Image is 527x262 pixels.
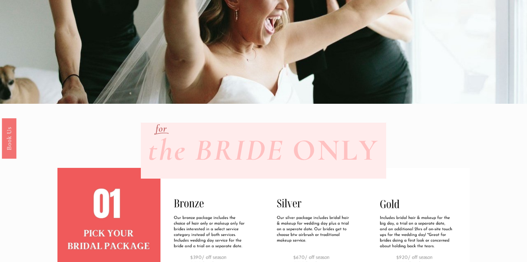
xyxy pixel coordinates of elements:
em: for [156,122,168,135]
em: the BRIDE [148,132,284,168]
strong: ONLY [292,132,379,168]
a: Book Us [2,118,16,158]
